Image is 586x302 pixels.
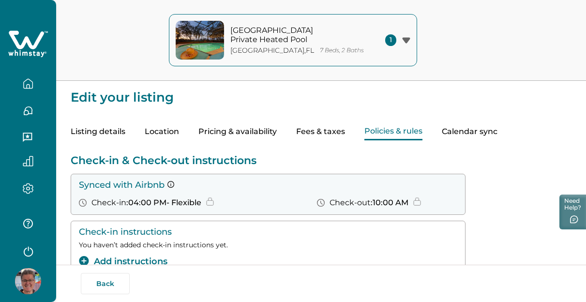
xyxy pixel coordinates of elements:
[71,123,125,140] button: Listing details
[230,46,314,55] p: [GEOGRAPHIC_DATA] , FL
[15,268,41,294] img: Whimstay Host
[320,47,364,54] p: 7 Beds, 2 Baths
[371,198,408,207] span: : 10:00 AM
[71,81,571,104] p: Edit your listing
[145,123,179,140] button: Location
[79,180,459,190] p: Synced with Airbnb
[364,123,422,140] button: Policies & rules
[79,255,167,268] button: add-instructions
[126,198,201,207] span: : 04:00 PM - Flexible
[385,34,396,46] span: 1
[79,241,457,249] p: You haven’t added check-in instructions yet.
[91,198,201,208] p: Check-in
[198,123,277,140] button: Pricing & availability
[169,14,417,66] button: property-cover[GEOGRAPHIC_DATA] Private Heated Pool[GEOGRAPHIC_DATA],FL7 Beds, 2 Baths1
[442,123,497,140] button: Calendar sync
[81,273,130,294] button: Back
[176,21,224,60] img: property-cover
[230,26,361,45] p: [GEOGRAPHIC_DATA] Private Heated Pool
[71,154,571,167] p: Check-in & Check-out instructions
[296,123,345,140] button: Fees & taxes
[79,227,457,237] p: Check-in instructions
[330,198,408,208] p: Check-out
